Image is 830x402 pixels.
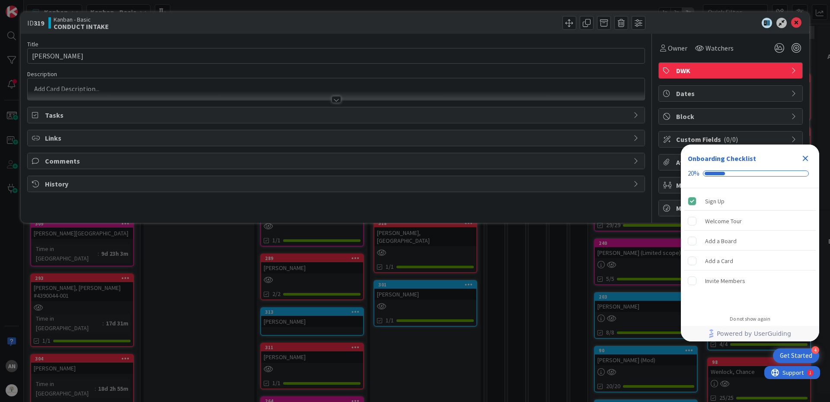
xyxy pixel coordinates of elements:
[811,346,819,354] div: 4
[676,203,787,213] span: Metrics
[684,251,816,270] div: Add a Card is incomplete.
[705,276,745,286] div: Invite Members
[688,170,812,177] div: Checklist progress: 20%
[724,135,738,144] span: ( 0/0 )
[717,328,791,339] span: Powered by UserGuiding
[780,351,812,360] div: Get Started
[684,212,816,231] div: Welcome Tour is incomplete.
[45,133,629,143] span: Links
[681,188,819,310] div: Checklist items
[676,88,787,99] span: Dates
[681,326,819,341] div: Footer
[27,48,645,64] input: type card name here...
[676,65,787,76] span: DWK
[730,315,770,322] div: Do not show again
[684,271,816,290] div: Invite Members is incomplete.
[676,180,787,190] span: Mirrors
[27,70,57,78] span: Description
[45,179,629,189] span: History
[676,111,787,122] span: Block
[676,157,787,167] span: Attachments
[705,236,737,246] div: Add a Board
[688,170,699,177] div: 20%
[688,153,756,164] div: Onboarding Checklist
[34,19,44,27] b: 319
[705,43,734,53] span: Watchers
[18,1,39,12] span: Support
[27,18,44,28] span: ID
[27,40,38,48] label: Title
[798,151,812,165] div: Close Checklist
[45,110,629,120] span: Tasks
[54,16,109,23] span: Kanban - Basic
[45,156,629,166] span: Comments
[773,348,819,363] div: Open Get Started checklist, remaining modules: 4
[45,3,47,10] div: 1
[685,326,815,341] a: Powered by UserGuiding
[684,192,816,211] div: Sign Up is complete.
[705,256,733,266] div: Add a Card
[705,196,725,206] div: Sign Up
[676,134,787,145] span: Custom Fields
[684,232,816,251] div: Add a Board is incomplete.
[668,43,687,53] span: Owner
[681,145,819,341] div: Checklist Container
[705,216,742,226] div: Welcome Tour
[54,23,109,30] b: CONDUCT INTAKE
